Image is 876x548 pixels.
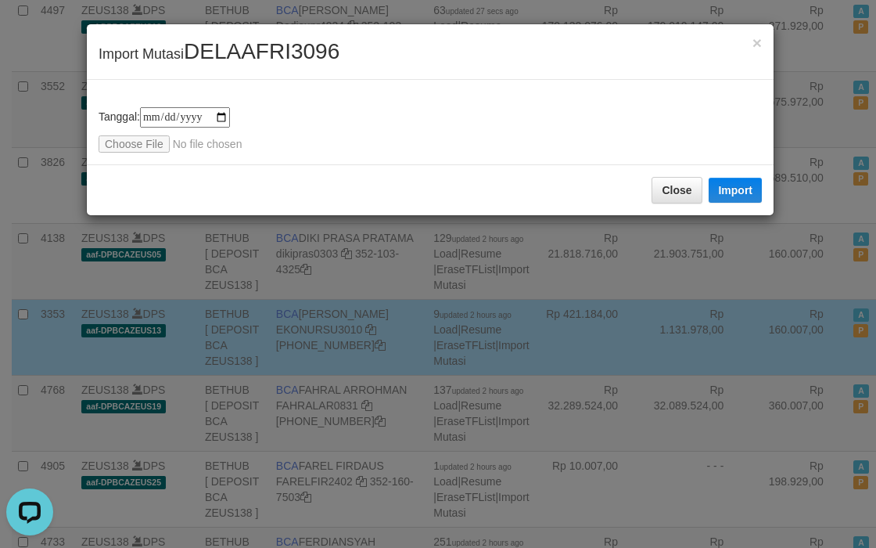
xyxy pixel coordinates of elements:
button: Open LiveChat chat widget [6,6,53,53]
button: Close [652,177,702,204]
div: Tanggal: [99,107,762,153]
span: DELAAFRI3096 [184,39,339,63]
button: Import [709,178,762,203]
span: Import Mutasi [99,46,339,62]
span: × [752,34,762,52]
button: Close [752,34,762,51]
